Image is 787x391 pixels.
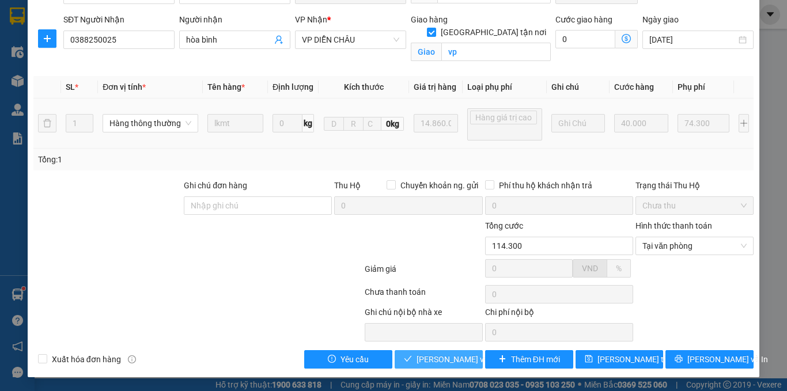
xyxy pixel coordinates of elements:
button: plus [739,114,749,132]
label: Ngày giao [642,15,679,24]
span: Hàng giá trị cao [470,111,537,124]
span: [PERSON_NAME] và In [687,353,768,366]
th: Loại phụ phí [463,76,547,98]
span: Thu Hộ [334,181,361,190]
input: R [343,117,364,131]
span: Yêu cầu [340,353,369,366]
label: Cước giao hàng [555,15,612,24]
img: logo [6,62,18,119]
span: [GEOGRAPHIC_DATA], [GEOGRAPHIC_DATA] ↔ [GEOGRAPHIC_DATA] [21,49,106,88]
div: SĐT Người Nhận [63,13,175,26]
span: plus [39,34,56,43]
span: exclamation-circle [328,355,336,364]
span: Thêm ĐH mới [511,353,560,366]
div: Chưa thanh toán [364,286,484,306]
input: C [363,117,381,131]
span: Kích thước [344,82,384,92]
span: Hàng thông thường [109,115,191,132]
span: Đơn vị tính [103,82,146,92]
input: Ghi chú đơn hàng [184,196,332,215]
div: Ghi chú nội bộ nhà xe [365,306,483,323]
th: Ghi chú [547,76,609,98]
span: plus [498,355,506,364]
span: Phụ phí [678,82,705,92]
span: % [616,264,622,273]
span: Định lượng [273,82,313,92]
div: Trạng thái Thu Hộ [635,179,754,192]
span: Chuyển khoản ng. gửi [396,179,483,192]
span: info-circle [128,355,136,363]
button: check[PERSON_NAME] và Giao hàng [395,350,483,369]
span: [GEOGRAPHIC_DATA] tận nơi [436,26,551,39]
label: Hình thức thanh toán [635,221,712,230]
input: VD: Bàn, Ghế [207,114,263,132]
button: printer[PERSON_NAME] và In [665,350,754,369]
button: plusThêm ĐH mới [485,350,573,369]
button: exclamation-circleYêu cầu [304,350,392,369]
span: user-add [274,35,283,44]
span: Tổng cước [485,221,523,230]
input: Ngày giao [649,33,736,46]
span: 0kg [381,117,404,131]
span: Tại văn phòng [642,237,747,255]
span: dollar-circle [622,34,631,43]
input: Giao tận nơi [441,43,551,61]
span: Giao [411,43,441,61]
span: Chưa thu [642,197,747,214]
strong: CHUYỂN PHÁT NHANH AN PHÚ QUÝ [22,9,105,47]
span: [PERSON_NAME] thay đổi [597,353,690,366]
span: Cước hàng [614,82,654,92]
span: VP Nhận [295,15,327,24]
input: 0 [614,114,669,132]
span: check [404,355,412,364]
span: Hàng giá trị cao [475,111,532,124]
div: Chi phí nội bộ [485,306,633,323]
span: Phí thu hộ khách nhận trả [494,179,597,192]
span: VP DIỄN CHÂU [302,31,399,48]
span: Giao hàng [411,15,448,24]
span: SL [66,82,75,92]
span: save [585,355,593,364]
span: printer [675,355,683,364]
input: Cước giao hàng [555,30,615,48]
input: 0 [414,114,458,132]
span: kg [302,114,314,132]
span: Giá trị hàng [414,82,456,92]
div: Giảm giá [364,263,484,283]
input: D [324,117,344,131]
button: delete [38,114,56,132]
label: Ghi chú đơn hàng [184,181,247,190]
input: Ghi Chú [551,114,604,132]
div: Tổng: 1 [38,153,305,166]
span: Xuất hóa đơn hàng [47,353,126,366]
span: VND [582,264,598,273]
span: Tên hàng [207,82,245,92]
button: save[PERSON_NAME] thay đổi [576,350,664,369]
span: [PERSON_NAME] và Giao hàng [417,353,527,366]
div: Người nhận [179,13,290,26]
button: plus [38,29,56,48]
